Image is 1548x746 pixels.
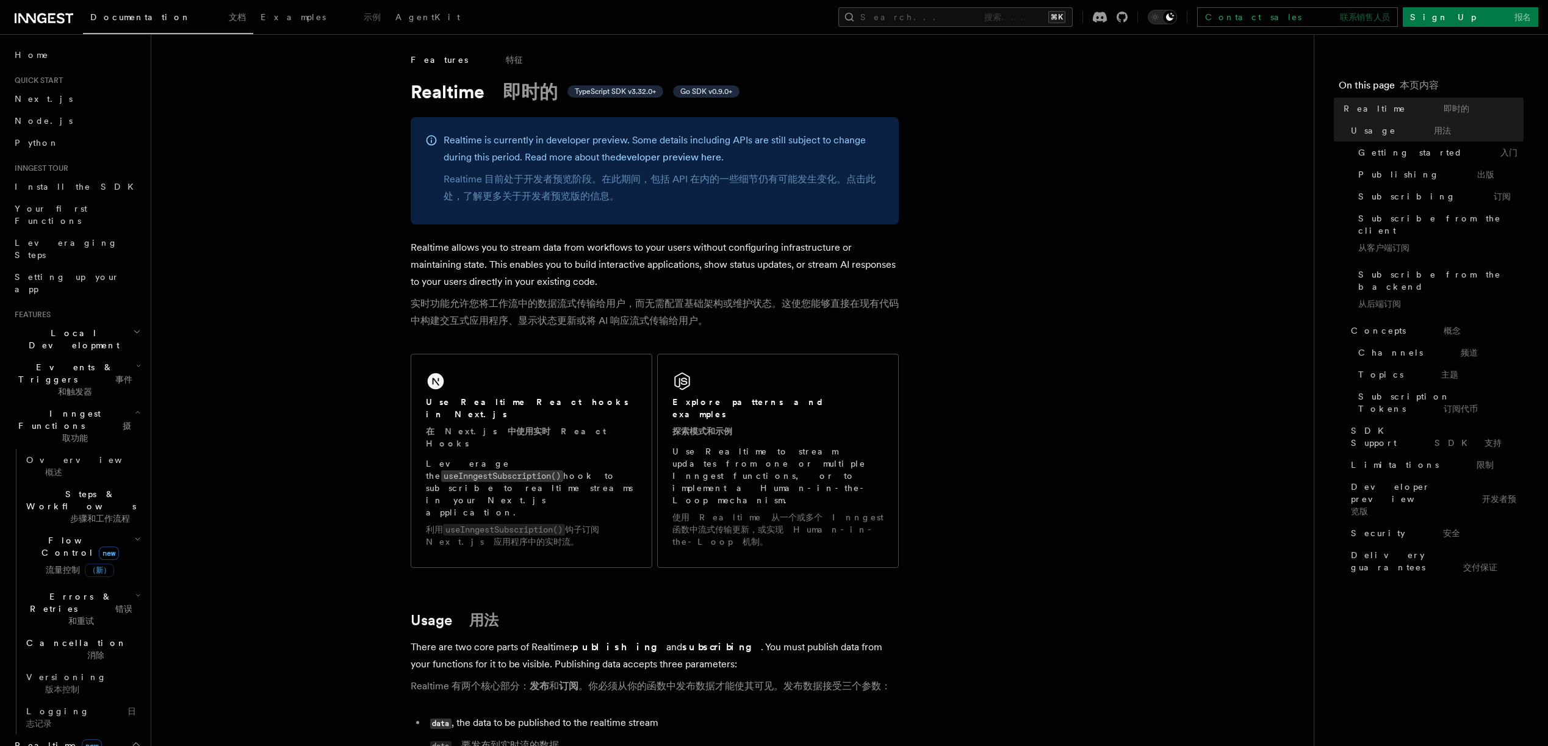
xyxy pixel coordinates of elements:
[1340,12,1390,22] font: 联系销售人员
[10,176,143,198] a: Install the SDK
[1514,12,1531,22] font: 报名
[21,586,143,632] button: Errors & Retries 错误和重试
[21,529,143,586] button: Flow Controlnew流量控制（新）
[1351,124,1451,137] span: Usage
[10,449,143,734] div: Inngest Functions 摄取功能
[469,611,499,629] font: 用法
[1358,368,1458,381] span: Topics
[83,4,253,34] a: Documentation 文档
[411,81,899,102] h1: Realtime
[10,232,143,266] a: Leveraging Steps
[85,564,114,577] span: （新）
[10,327,133,351] span: Local Development
[1358,243,1409,253] font: 从客户端订阅
[15,182,141,192] span: Install the SDK
[444,132,884,210] p: Realtime is currently in developer preview. Some details including APIs are still subject to chan...
[1358,190,1511,203] span: Subscribing
[1353,364,1524,386] a: Topics 主题
[1353,185,1524,207] a: Subscribing 订阅
[1358,299,1401,309] font: 从后端订阅
[1197,7,1398,27] a: Contact sales 联系销售人员
[15,94,73,104] span: Next.js
[411,298,899,326] font: 实时功能允许您将工作流中的数据流式传输给用户，而无需配置基础架构或维护状态。这使您能够直接在现有代码中构建交互式应用程序、显示状态更新或将 AI 响应流式传输给用户。
[1346,120,1524,142] a: Usage 用法
[364,12,381,22] font: 示例
[1346,420,1524,454] a: SDK Support SDK 支持
[616,151,721,163] a: developer preview here
[1346,544,1524,578] a: Delivery guarantees 交付保证
[15,138,59,148] span: Python
[1351,549,1524,573] span: Delivery guarantees
[1494,192,1511,201] font: 订阅
[506,55,523,65] font: 特征
[411,54,523,66] span: Features
[15,49,49,61] span: Home
[1500,148,1517,157] font: 入门
[426,525,599,547] font: 利用 钩子订阅 Next.js 应用程序中的实时流。
[411,612,499,629] a: Usage 用法
[395,12,460,22] span: AgentKit
[1443,528,1460,538] font: 安全
[21,700,143,734] a: Logging 日志记录
[1358,212,1524,259] span: Subscribe from the client
[68,604,132,626] font: 错误和重试
[26,455,171,477] span: Overview
[411,639,899,700] p: There are two core parts of Realtime: and . You must publish data from your functions for it to b...
[10,163,68,173] span: Inngest tour
[1148,10,1177,24] button: Toggle dark mode
[26,706,136,728] span: Logging
[443,524,565,536] code: useInngestSubscription()
[1353,163,1524,185] a: Publishing 出版
[10,322,143,356] button: Local Development
[10,407,135,444] span: Inngest Functions
[10,266,143,300] a: Setting up your app
[10,76,63,85] span: Quick start
[1344,102,1469,115] span: Realtime
[1353,264,1524,320] a: Subscribe from the backend从后端订阅
[1441,370,1458,379] font: 主题
[1339,98,1524,120] a: Realtime 即时的
[426,426,606,448] font: 在 Next.js 中使用实时 React Hooks
[21,488,155,525] span: Steps & Workflows
[444,173,876,202] font: Realtime 目前处于开发者预览阶段。在此期间，包括 API 在内的一些细节仍有可能发生变化。点击 信息。
[672,512,884,547] font: 使用 Realtime 从一个或多个 Inngest 函数中流式传输更新，或实现 Human-in-the-Loop 机制。
[21,590,135,627] span: Errors & Retries
[672,426,732,436] font: 探索模式和示例
[1461,348,1478,357] font: 频道
[1444,104,1469,113] font: 即时的
[1351,325,1461,337] span: Concepts
[99,547,119,560] span: new
[1358,390,1524,415] span: Subscription Tokens
[575,87,656,96] span: TypeScript SDK v3.32.0+
[10,110,143,132] a: Node.js
[657,354,899,568] a: Explore patterns and examples探索模式和示例Use Realtime to stream updates from one or multiple Inngest f...
[21,534,134,581] span: Flow Control
[1346,522,1524,544] a: Security 安全
[672,396,884,442] h2: Explore patterns and examples
[411,354,652,568] a: Use Realtime React hooks in Next.js在 Next.js 中使用实时 React HooksLeverage theuseInngestSubscription(...
[411,680,891,692] font: Realtime 有两个核心部分： 和 。你必须从你的函数中发布数据才能使其可见。发布数据接受三个参数：
[388,4,467,33] a: AgentKit
[1339,78,1524,98] h4: On this page
[1353,207,1524,264] a: Subscribe from the client从客户端订阅
[10,361,136,398] span: Events & Triggers
[1351,481,1524,517] span: Developer preview
[21,449,143,483] a: Overview 概述
[1444,404,1478,414] font: 订阅代币
[1435,438,1502,448] font: SDK 支持
[90,12,246,22] span: Documentation
[1048,11,1065,23] kbd: ⌘K
[15,204,87,226] span: Your first Functions
[1351,459,1494,471] span: Limitations
[426,396,637,454] h2: Use Realtime React hooks in Next.js
[15,238,118,260] span: Leveraging Steps
[984,12,1031,22] font: 搜索...
[1400,79,1439,91] font: 本页内容
[1346,320,1524,342] a: Concepts 概念
[15,272,120,294] span: Setting up your app
[253,4,388,33] a: Examples 示例
[10,44,143,66] a: Home
[10,310,51,320] span: Features
[1477,460,1494,470] font: 限制
[21,632,143,666] button: Cancellation 消除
